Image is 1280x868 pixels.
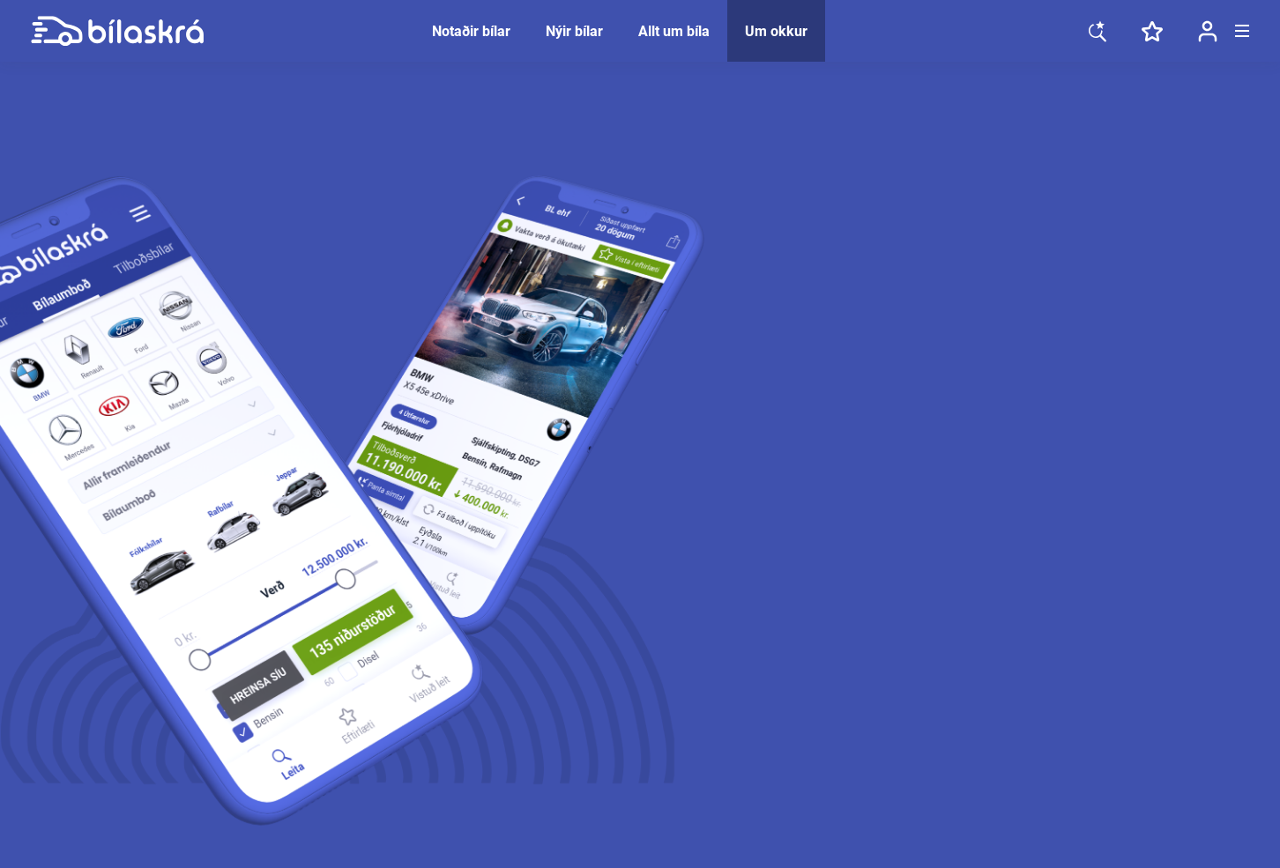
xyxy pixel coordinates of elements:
[1198,20,1217,42] img: user-login.svg
[638,23,710,40] a: Allt um bíla
[432,23,510,40] a: Notaðir bílar
[546,23,603,40] a: Nýir bílar
[745,23,807,40] a: Um okkur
